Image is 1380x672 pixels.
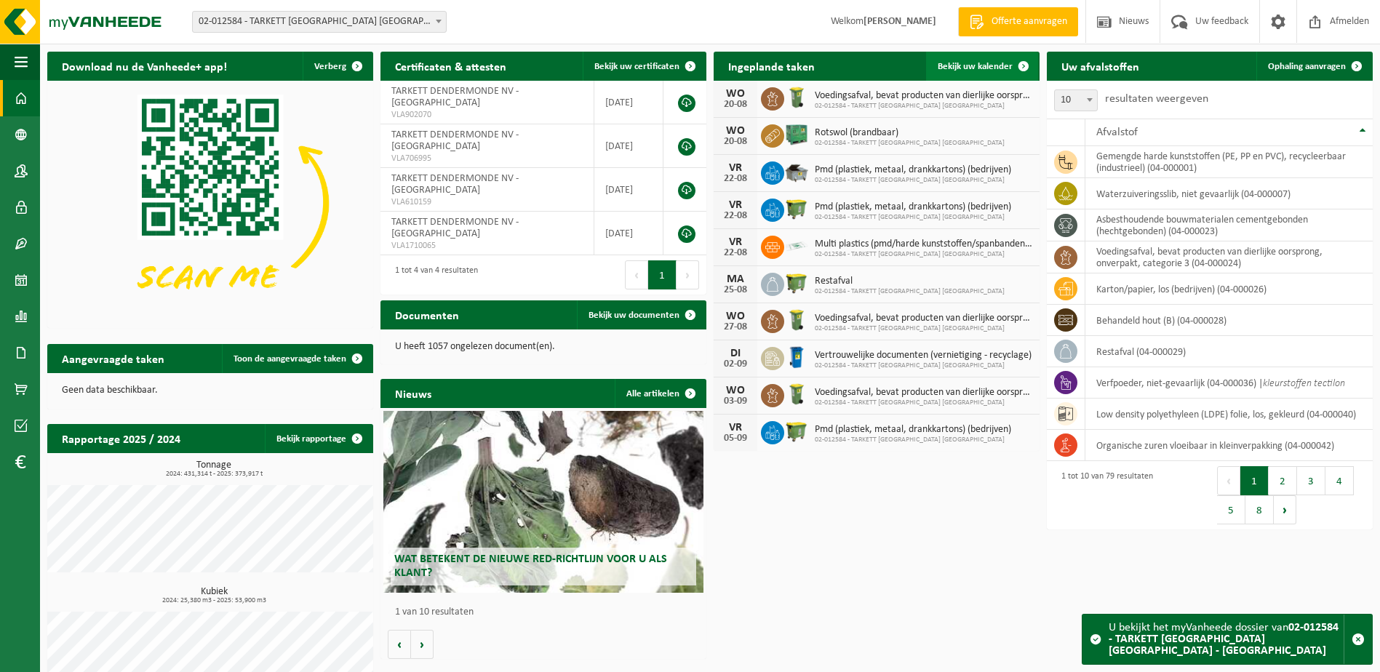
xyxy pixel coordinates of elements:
span: 02-012584 - TARKETT DENDERMONDE NV - DENDERMONDE [193,12,446,32]
a: Toon de aangevraagde taken [222,344,372,373]
button: 2 [1269,466,1297,495]
div: WO [721,385,750,396]
button: Previous [625,260,648,289]
div: 02-09 [721,359,750,369]
span: 10 [1055,90,1097,111]
span: 2024: 431,314 t - 2025: 373,917 t [55,471,373,478]
span: 02-012584 - TARKETT DENDERMONDE NV - DENDERMONDE [192,11,447,33]
button: Volgende [411,630,434,659]
span: VLA610159 [391,196,583,208]
div: WO [721,88,750,100]
span: Ophaling aanvragen [1268,62,1346,71]
span: VLA706995 [391,153,583,164]
div: 05-09 [721,433,750,444]
strong: 02-012584 - TARKETT [GEOGRAPHIC_DATA] [GEOGRAPHIC_DATA] - [GEOGRAPHIC_DATA] [1109,622,1339,657]
td: verfpoeder, niet-gevaarlijk (04-000036) | [1085,367,1373,399]
p: Geen data beschikbaar. [62,385,359,396]
span: 02-012584 - TARKETT [GEOGRAPHIC_DATA] [GEOGRAPHIC_DATA] [815,139,1005,148]
div: VR [721,199,750,211]
span: 02-012584 - TARKETT [GEOGRAPHIC_DATA] [GEOGRAPHIC_DATA] [815,176,1011,185]
div: 03-09 [721,396,750,407]
a: Bekijk rapportage [265,424,372,453]
td: [DATE] [594,124,663,168]
div: 22-08 [721,174,750,184]
td: [DATE] [594,81,663,124]
button: 1 [648,260,677,289]
img: WB-0240-HPE-BE-09 [784,345,809,369]
span: 02-012584 - TARKETT [GEOGRAPHIC_DATA] [GEOGRAPHIC_DATA] [815,436,1011,444]
span: 02-012584 - TARKETT [GEOGRAPHIC_DATA] [GEOGRAPHIC_DATA] [815,102,1032,111]
button: 1 [1240,466,1269,495]
span: TARKETT DENDERMONDE NV - [GEOGRAPHIC_DATA] [391,86,519,108]
span: Bekijk uw kalender [938,62,1013,71]
div: DI [721,348,750,359]
span: Pmd (plastiek, metaal, drankkartons) (bedrijven) [815,424,1011,436]
div: VR [721,162,750,174]
h2: Documenten [380,300,474,329]
span: 02-012584 - TARKETT [GEOGRAPHIC_DATA] [GEOGRAPHIC_DATA] [815,213,1011,222]
div: 20-08 [721,100,750,110]
td: waterzuiveringsslib, niet gevaarlijk (04-000007) [1085,178,1373,209]
span: Rotswol (brandbaar) [815,127,1005,139]
div: VR [721,422,750,433]
span: Pmd (plastiek, metaal, drankkartons) (bedrijven) [815,164,1011,176]
button: 5 [1217,495,1245,524]
td: gemengde harde kunststoffen (PE, PP en PVC), recycleerbaar (industrieel) (04-000001) [1085,146,1373,178]
img: WB-1100-HPE-GN-50 [784,271,809,295]
img: PB-HB-1400-HPE-GN-01 [784,122,809,147]
h3: Tonnage [55,460,373,478]
span: Afvalstof [1096,127,1138,138]
div: VR [721,236,750,248]
div: U bekijkt het myVanheede dossier van [1109,615,1344,664]
button: 8 [1245,495,1274,524]
img: LP-SK-00500-LPE-16 [784,233,809,258]
button: Next [1274,495,1296,524]
div: 22-08 [721,211,750,221]
td: behandeld hout (B) (04-000028) [1085,305,1373,336]
td: organische zuren vloeibaar in kleinverpakking (04-000042) [1085,430,1373,461]
div: MA [721,273,750,285]
button: Next [677,260,699,289]
a: Wat betekent de nieuwe RED-richtlijn voor u als klant? [383,411,703,593]
span: Verberg [314,62,346,71]
span: Bekijk uw certificaten [594,62,679,71]
p: 1 van 10 resultaten [395,607,699,617]
img: WB-0140-HPE-GN-50 [784,85,809,110]
td: [DATE] [594,168,663,212]
span: Restafval [815,276,1005,287]
button: Verberg [303,52,372,81]
h2: Uw afvalstoffen [1047,52,1154,80]
button: Vorige [388,630,411,659]
div: WO [721,125,750,137]
img: Download de VHEPlus App [47,81,373,325]
h2: Aangevraagde taken [47,344,179,372]
h2: Certificaten & attesten [380,52,521,80]
span: TARKETT DENDERMONDE NV - [GEOGRAPHIC_DATA] [391,173,519,196]
img: WB-0140-HPE-GN-50 [784,382,809,407]
i: kleurstoffen tectilon [1263,378,1345,389]
span: Vertrouwelijke documenten (vernietiging - recyclage) [815,350,1032,361]
a: Offerte aanvragen [958,7,1078,36]
span: 10 [1054,89,1098,111]
span: TARKETT DENDERMONDE NV - [GEOGRAPHIC_DATA] [391,129,519,152]
div: 22-08 [721,248,750,258]
span: VLA902070 [391,109,583,121]
div: 27-08 [721,322,750,332]
td: restafval (04-000029) [1085,336,1373,367]
span: Offerte aanvragen [988,15,1071,29]
span: Bekijk uw documenten [589,311,679,320]
img: WB-0140-HPE-GN-50 [784,308,809,332]
span: 02-012584 - TARKETT [GEOGRAPHIC_DATA] [GEOGRAPHIC_DATA] [815,250,1032,259]
p: U heeft 1057 ongelezen document(en). [395,342,692,352]
a: Bekijk uw documenten [577,300,705,329]
div: 1 tot 4 van 4 resultaten [388,259,478,291]
h2: Ingeplande taken [714,52,829,80]
button: Previous [1217,466,1240,495]
h2: Download nu de Vanheede+ app! [47,52,242,80]
td: karton/papier, los (bedrijven) (04-000026) [1085,273,1373,305]
td: asbesthoudende bouwmaterialen cementgebonden (hechtgebonden) (04-000023) [1085,209,1373,241]
span: 02-012584 - TARKETT [GEOGRAPHIC_DATA] [GEOGRAPHIC_DATA] [815,324,1032,333]
h3: Kubiek [55,587,373,604]
td: low density polyethyleen (LDPE) folie, los, gekleurd (04-000040) [1085,399,1373,430]
div: 20-08 [721,137,750,147]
